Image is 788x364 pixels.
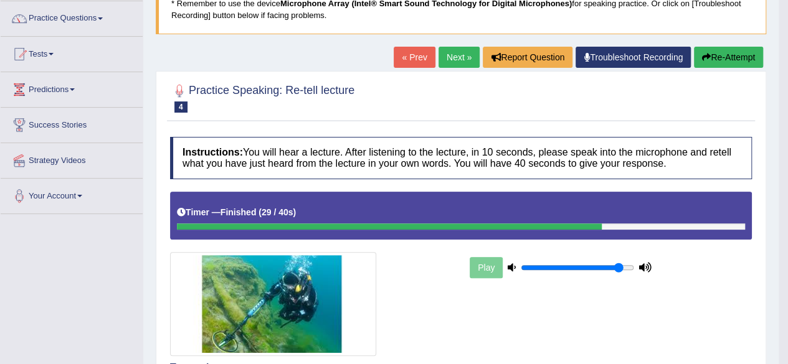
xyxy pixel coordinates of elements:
button: Re-Attempt [694,47,763,68]
a: « Prev [394,47,435,68]
a: Tests [1,37,143,68]
a: Next » [439,47,480,68]
b: ( [259,207,262,217]
a: Predictions [1,72,143,103]
b: ) [293,207,297,217]
h2: Practice Speaking: Re-tell lecture [170,82,354,113]
h5: Timer — [177,208,296,217]
a: Practice Questions [1,1,143,32]
b: 29 / 40s [262,207,293,217]
a: Troubleshoot Recording [576,47,691,68]
span: 4 [174,101,188,113]
a: Your Account [1,179,143,210]
a: Success Stories [1,108,143,139]
b: Finished [221,207,257,217]
b: Instructions: [183,147,243,157]
a: Strategy Videos [1,143,143,174]
h4: You will hear a lecture. After listening to the lecture, in 10 seconds, please speak into the mic... [170,137,752,179]
button: Report Question [483,47,572,68]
